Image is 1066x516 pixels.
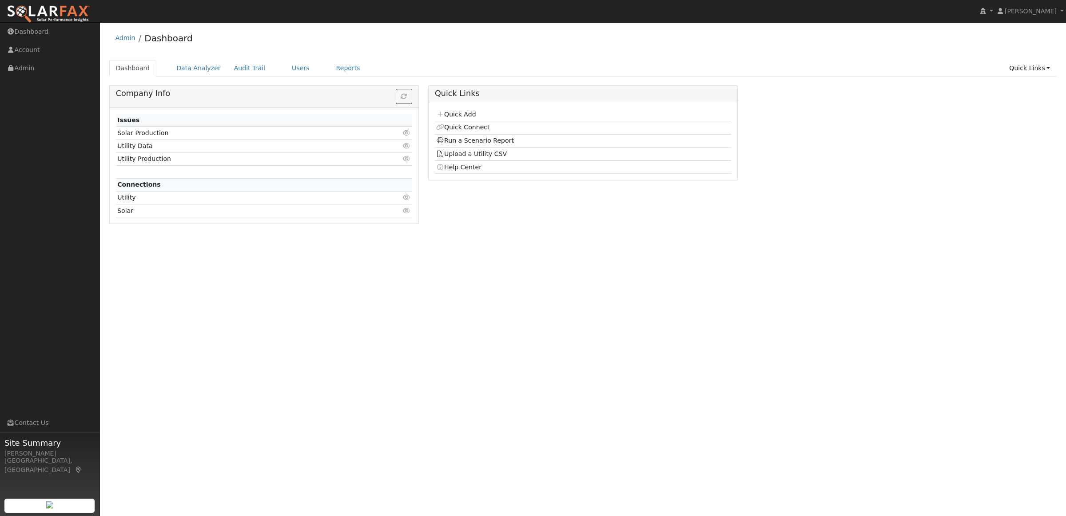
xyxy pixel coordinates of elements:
div: [GEOGRAPHIC_DATA], [GEOGRAPHIC_DATA] [4,456,95,475]
span: [PERSON_NAME] [1005,8,1057,15]
td: Utility Data [116,140,364,152]
a: Reports [330,60,367,76]
a: Map [75,466,83,473]
span: Site Summary [4,437,95,449]
div: [PERSON_NAME] [4,449,95,458]
a: Help Center [436,164,481,171]
a: Users [285,60,316,76]
strong: Issues [117,116,139,124]
i: Click to view [403,194,411,200]
i: Click to view [403,208,411,214]
a: Quick Add [436,111,476,118]
i: Click to view [403,143,411,149]
td: Utility [116,191,364,204]
a: Admin [115,34,135,41]
h5: Quick Links [435,89,731,98]
a: Dashboard [109,60,157,76]
td: Utility Production [116,152,364,165]
a: Upload a Utility CSV [436,150,507,157]
a: Quick Connect [436,124,489,131]
td: Solar [116,204,364,217]
a: Run a Scenario Report [436,137,514,144]
a: Data Analyzer [170,60,227,76]
img: SolarFax [7,5,90,24]
td: Solar Production [116,127,364,140]
strong: Connections [117,181,161,188]
h5: Company Info [116,89,412,98]
a: Audit Trail [227,60,272,76]
i: Click to view [403,156,411,162]
a: Quick Links [1002,60,1057,76]
i: Click to view [403,130,411,136]
img: retrieve [46,501,53,508]
a: Dashboard [144,33,193,44]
